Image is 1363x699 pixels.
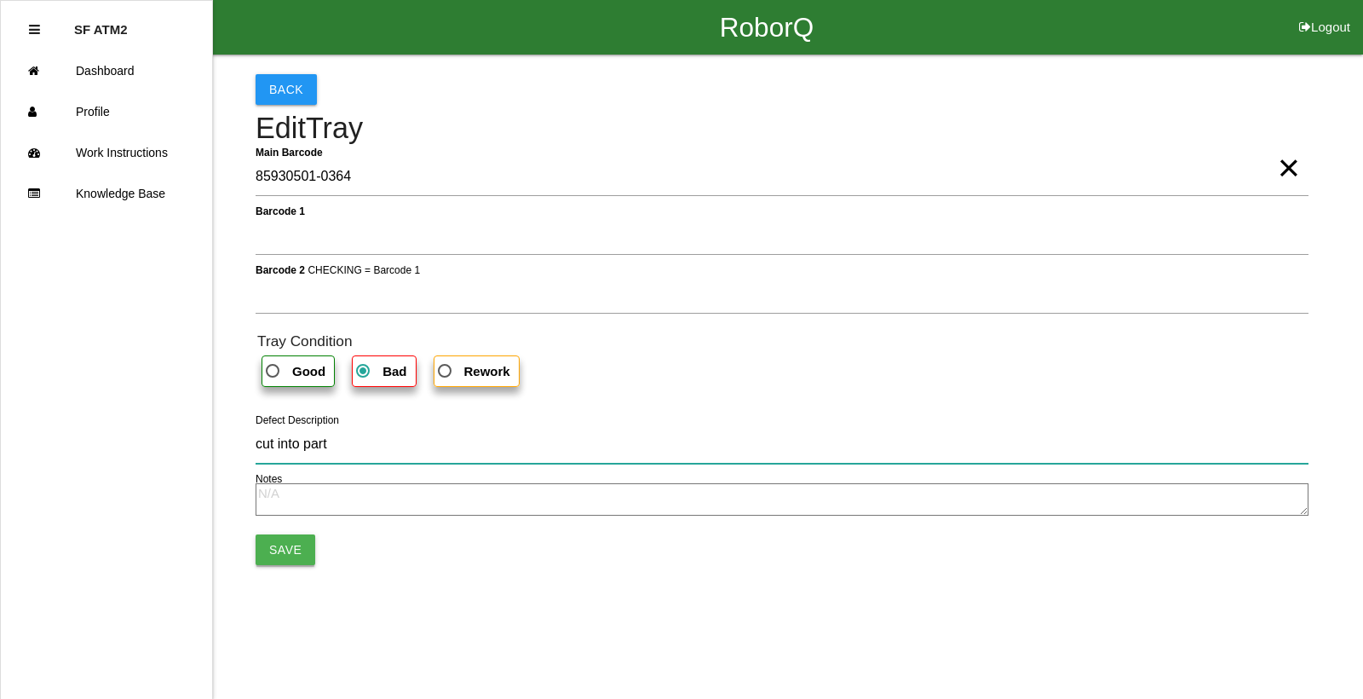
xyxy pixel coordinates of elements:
span: CHECKING = Barcode 1 [308,264,420,276]
input: N/A [256,425,1308,464]
p: SF ATM2 [74,9,128,37]
a: Work Instructions [1,132,212,173]
span: Clear Input [1278,134,1300,168]
a: Knowledge Base [1,173,212,214]
b: Good [292,364,325,378]
a: Profile [1,91,212,132]
b: Main Barcode [256,147,323,159]
b: Rework [464,364,510,378]
label: Notes [256,471,282,487]
h6: Tray Condition [257,333,1308,349]
div: Close [29,9,40,50]
h4: Edit Tray [256,113,1308,145]
input: Required [256,157,1308,196]
label: Defect Description [256,413,339,428]
button: Save [256,534,315,565]
b: Barcode 2 [256,264,305,276]
button: Back [256,74,317,105]
b: Bad [382,364,406,378]
b: Barcode 1 [256,205,305,217]
a: Dashboard [1,50,212,91]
